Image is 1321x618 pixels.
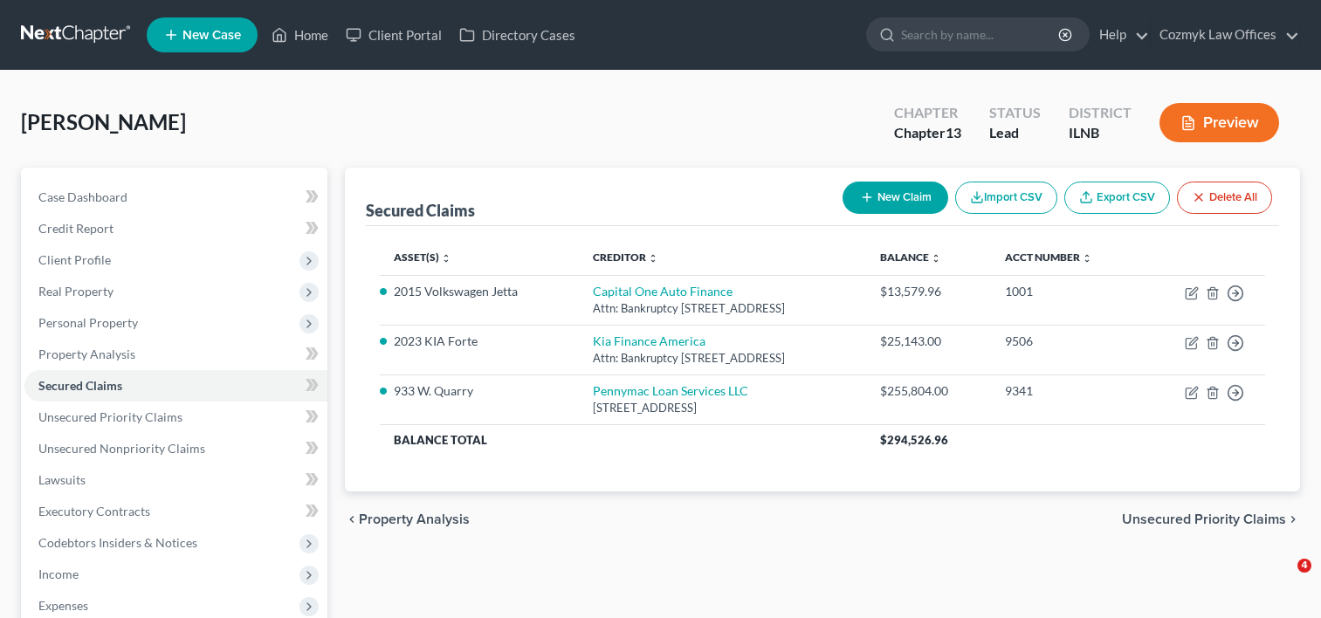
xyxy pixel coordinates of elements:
div: Attn: Bankruptcy [STREET_ADDRESS] [593,300,852,317]
a: Secured Claims [24,370,327,402]
div: $25,143.00 [880,333,978,350]
span: Codebtors Insiders & Notices [38,535,197,550]
button: Import CSV [955,182,1057,214]
a: Executory Contracts [24,496,327,527]
a: Cozmyk Law Offices [1151,19,1299,51]
span: New Case [182,29,241,42]
span: Secured Claims [38,378,122,393]
a: Acct Number unfold_more [1005,251,1092,264]
span: 13 [946,124,961,141]
div: [STREET_ADDRESS] [593,400,852,416]
i: unfold_more [648,253,658,264]
span: Unsecured Nonpriority Claims [38,441,205,456]
a: Lawsuits [24,464,327,496]
a: Credit Report [24,213,327,244]
div: Chapter [894,123,961,143]
button: Unsecured Priority Claims chevron_right [1122,512,1300,526]
span: Unsecured Priority Claims [38,409,182,424]
div: $13,579.96 [880,283,978,300]
a: Unsecured Nonpriority Claims [24,433,327,464]
a: Export CSV [1064,182,1170,214]
span: Property Analysis [359,512,470,526]
button: Delete All [1177,182,1272,214]
i: chevron_left [345,512,359,526]
div: District [1069,103,1132,123]
span: 4 [1297,559,1311,573]
a: Property Analysis [24,339,327,370]
div: $255,804.00 [880,382,978,400]
a: Home [263,19,337,51]
li: 933 W. Quarry [394,382,564,400]
div: Attn: Bankruptcy [STREET_ADDRESS] [593,350,852,367]
a: Case Dashboard [24,182,327,213]
div: Secured Claims [366,200,475,221]
a: Capital One Auto Finance [593,284,733,299]
span: $294,526.96 [880,433,948,447]
span: Real Property [38,284,114,299]
a: Unsecured Priority Claims [24,402,327,433]
div: 9506 [1005,333,1127,350]
li: 2015 Volkswagen Jetta [394,283,564,300]
input: Search by name... [901,18,1061,51]
button: New Claim [843,182,948,214]
a: Directory Cases [451,19,584,51]
div: 9341 [1005,382,1127,400]
a: Kia Finance America [593,333,705,348]
span: [PERSON_NAME] [21,109,186,134]
iframe: Intercom live chat [1262,559,1304,601]
span: Case Dashboard [38,189,127,204]
div: 1001 [1005,283,1127,300]
i: unfold_more [1082,253,1092,264]
span: Credit Report [38,221,114,236]
button: chevron_left Property Analysis [345,512,470,526]
span: Personal Property [38,315,138,330]
i: unfold_more [931,253,941,264]
div: Chapter [894,103,961,123]
th: Balance Total [380,424,866,456]
a: Balance unfold_more [880,251,941,264]
span: Expenses [38,598,88,613]
span: Property Analysis [38,347,135,361]
div: Lead [989,123,1041,143]
li: 2023 KIA Forte [394,333,564,350]
a: Client Portal [337,19,451,51]
div: Status [989,103,1041,123]
a: Asset(s) unfold_more [394,251,451,264]
span: Income [38,566,79,581]
span: Client Profile [38,252,111,267]
span: Executory Contracts [38,504,150,518]
span: Lawsuits [38,472,86,487]
a: Help [1091,19,1149,51]
span: Unsecured Priority Claims [1122,512,1286,526]
i: chevron_right [1286,512,1300,526]
div: ILNB [1069,123,1132,143]
a: Creditor unfold_more [593,251,658,264]
a: Pennymac Loan Services LLC [593,383,748,398]
i: unfold_more [441,253,451,264]
button: Preview [1159,103,1279,142]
